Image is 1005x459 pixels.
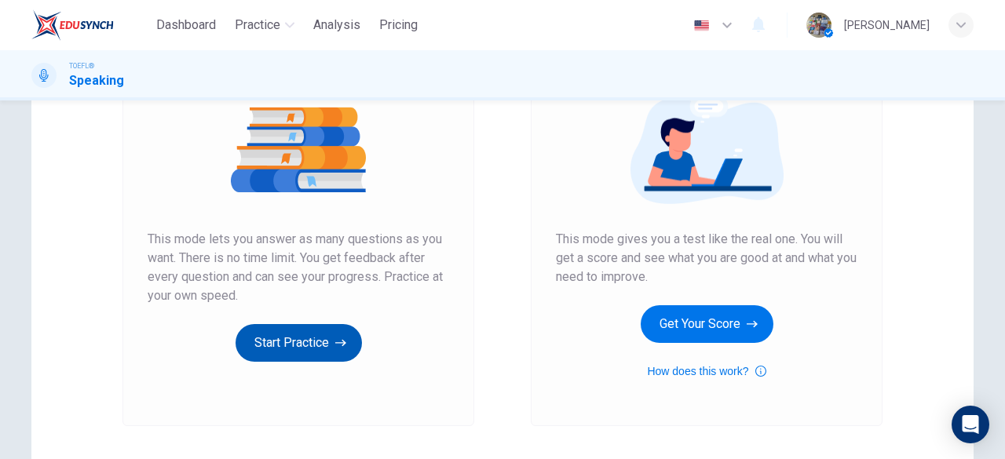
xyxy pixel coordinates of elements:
[692,20,711,31] img: en
[844,16,930,35] div: [PERSON_NAME]
[641,305,773,343] button: Get Your Score
[69,71,124,90] h1: Speaking
[31,9,150,41] a: EduSynch logo
[69,60,94,71] span: TOEFL®
[373,11,424,39] button: Pricing
[148,230,449,305] span: This mode lets you answer as many questions as you want. There is no time limit. You get feedback...
[806,13,831,38] img: Profile picture
[228,11,301,39] button: Practice
[307,11,367,39] button: Analysis
[313,16,360,35] span: Analysis
[31,9,114,41] img: EduSynch logo
[647,362,766,381] button: How does this work?
[150,11,222,39] button: Dashboard
[235,16,280,35] span: Practice
[952,406,989,443] div: Open Intercom Messenger
[379,16,418,35] span: Pricing
[556,230,857,286] span: This mode gives you a test like the real one. You will get a score and see what you are good at a...
[156,16,216,35] span: Dashboard
[236,324,362,362] button: Start Practice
